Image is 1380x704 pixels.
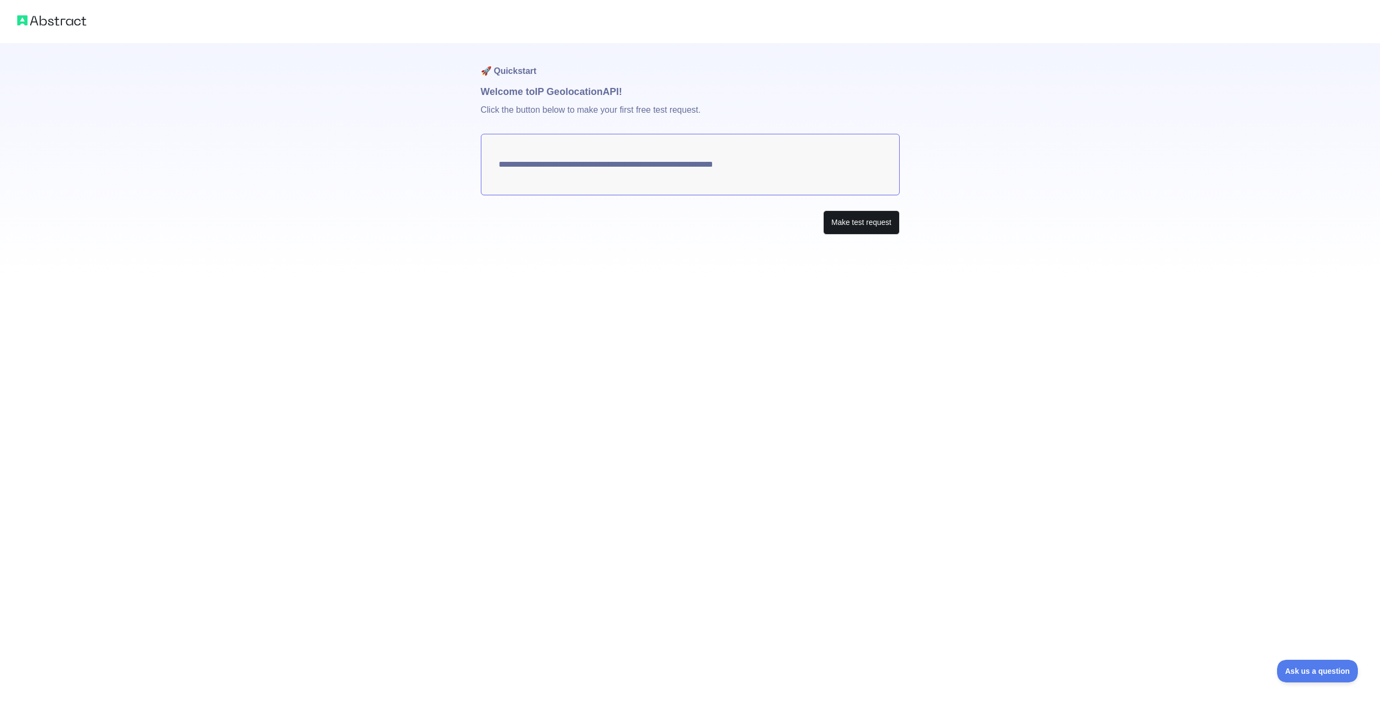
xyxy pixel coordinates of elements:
iframe: Toggle Customer Support [1277,660,1358,682]
img: Abstract logo [17,13,86,28]
h1: 🚀 Quickstart [481,43,900,84]
p: Click the button below to make your first free test request. [481,99,900,134]
button: Make test request [823,210,899,235]
h1: Welcome to IP Geolocation API! [481,84,900,99]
